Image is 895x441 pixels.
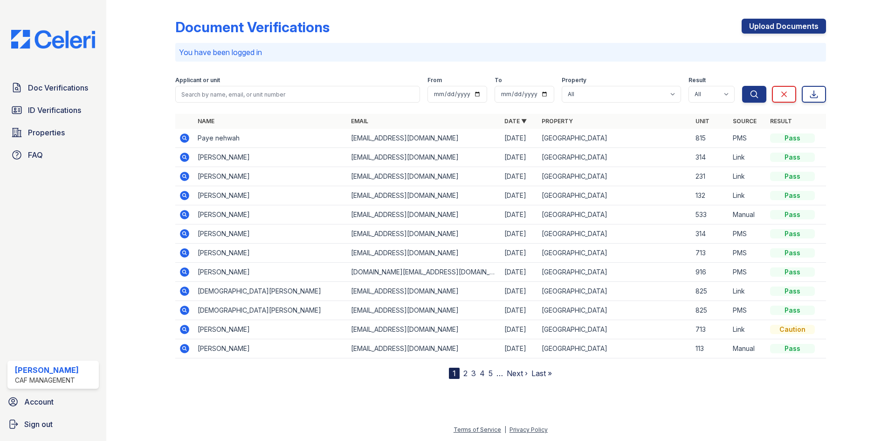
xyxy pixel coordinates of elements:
[24,419,53,430] span: Sign out
[770,248,815,258] div: Pass
[347,320,501,339] td: [EMAIL_ADDRESS][DOMAIN_NAME]
[501,263,538,282] td: [DATE]
[4,392,103,411] a: Account
[770,267,815,277] div: Pass
[501,186,538,205] td: [DATE]
[471,369,476,378] a: 3
[531,369,552,378] a: Last »
[729,320,766,339] td: Link
[770,172,815,181] div: Pass
[449,368,460,379] div: 1
[692,244,729,263] td: 713
[692,224,729,244] td: 314
[194,186,347,205] td: [PERSON_NAME]
[729,224,766,244] td: PMS
[198,118,214,125] a: Name
[480,369,485,378] a: 4
[692,167,729,186] td: 231
[538,205,691,224] td: [GEOGRAPHIC_DATA]
[770,210,815,219] div: Pass
[504,118,527,125] a: Date ▼
[729,263,766,282] td: PMS
[733,118,757,125] a: Source
[347,282,501,301] td: [EMAIL_ADDRESS][DOMAIN_NAME]
[501,167,538,186] td: [DATE]
[28,82,88,93] span: Doc Verifications
[770,229,815,238] div: Pass
[538,339,691,358] td: [GEOGRAPHIC_DATA]
[194,282,347,301] td: [DEMOGRAPHIC_DATA][PERSON_NAME]
[194,148,347,167] td: [PERSON_NAME]
[692,282,729,301] td: 825
[24,396,54,407] span: Account
[351,118,368,125] a: Email
[501,320,538,339] td: [DATE]
[770,287,815,296] div: Pass
[15,376,79,385] div: CAF Management
[538,301,691,320] td: [GEOGRAPHIC_DATA]
[729,205,766,224] td: Manual
[501,301,538,320] td: [DATE]
[347,301,501,320] td: [EMAIL_ADDRESS][DOMAIN_NAME]
[7,78,99,97] a: Doc Verifications
[729,167,766,186] td: Link
[729,129,766,148] td: PMS
[347,148,501,167] td: [EMAIL_ADDRESS][DOMAIN_NAME]
[538,224,691,244] td: [GEOGRAPHIC_DATA]
[4,30,103,49] img: CE_Logo_Blue-a8612792a0a2168367f1c8372b55b34899dd931a85d93a1a3d3e32e68fde9ad4.png
[562,77,586,84] label: Property
[194,224,347,244] td: [PERSON_NAME]
[742,19,826,34] a: Upload Documents
[496,368,503,379] span: …
[501,129,538,148] td: [DATE]
[538,320,691,339] td: [GEOGRAPHIC_DATA]
[692,320,729,339] td: 713
[495,77,502,84] label: To
[15,364,79,376] div: [PERSON_NAME]
[179,47,822,58] p: You have been logged in
[7,123,99,142] a: Properties
[427,77,442,84] label: From
[692,263,729,282] td: 916
[538,244,691,263] td: [GEOGRAPHIC_DATA]
[504,426,506,433] div: |
[347,224,501,244] td: [EMAIL_ADDRESS][DOMAIN_NAME]
[729,186,766,205] td: Link
[692,339,729,358] td: 113
[542,118,573,125] a: Property
[7,146,99,164] a: FAQ
[538,167,691,186] td: [GEOGRAPHIC_DATA]
[194,244,347,263] td: [PERSON_NAME]
[194,301,347,320] td: [DEMOGRAPHIC_DATA][PERSON_NAME]
[770,118,792,125] a: Result
[538,186,691,205] td: [GEOGRAPHIC_DATA]
[347,339,501,358] td: [EMAIL_ADDRESS][DOMAIN_NAME]
[770,133,815,143] div: Pass
[28,149,43,161] span: FAQ
[729,148,766,167] td: Link
[538,282,691,301] td: [GEOGRAPHIC_DATA]
[501,148,538,167] td: [DATE]
[501,282,538,301] td: [DATE]
[692,148,729,167] td: 314
[692,205,729,224] td: 533
[347,263,501,282] td: [DOMAIN_NAME][EMAIL_ADDRESS][DOMAIN_NAME]
[7,101,99,119] a: ID Verifications
[347,205,501,224] td: [EMAIL_ADDRESS][DOMAIN_NAME]
[4,415,103,434] a: Sign out
[692,301,729,320] td: 825
[194,320,347,339] td: [PERSON_NAME]
[507,369,528,378] a: Next ›
[509,426,548,433] a: Privacy Policy
[175,86,420,103] input: Search by name, email, or unit number
[501,205,538,224] td: [DATE]
[489,369,493,378] a: 5
[538,148,691,167] td: [GEOGRAPHIC_DATA]
[347,167,501,186] td: [EMAIL_ADDRESS][DOMAIN_NAME]
[729,282,766,301] td: Link
[695,118,709,125] a: Unit
[692,186,729,205] td: 132
[194,339,347,358] td: [PERSON_NAME]
[501,244,538,263] td: [DATE]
